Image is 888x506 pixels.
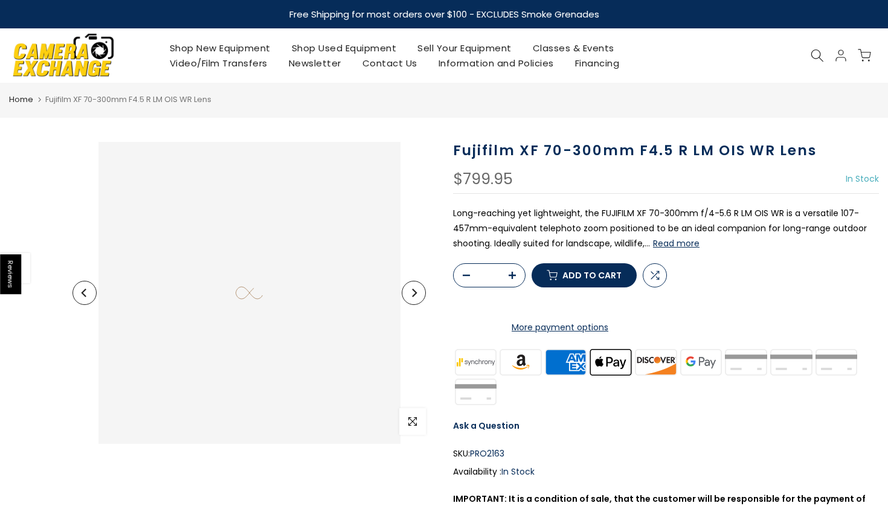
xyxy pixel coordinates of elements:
a: More payment options [453,320,667,335]
button: Next [402,281,426,305]
img: master [724,347,769,377]
div: $799.95 [453,171,513,187]
a: Shop New Equipment [159,40,281,56]
div: SKU: [453,446,879,461]
a: Classes & Events [522,40,625,56]
img: apple pay [588,347,634,377]
span: Fujifilm XF 70-300mm F4.5 R LM OIS WR Lens [45,94,211,105]
button: Read more [653,238,700,249]
span: In Stock [501,466,535,478]
img: synchrony [453,347,498,377]
a: Sell Your Equipment [407,40,523,56]
span: PRO2163 [470,446,504,461]
button: Add to cart [532,263,637,287]
img: american express [543,347,588,377]
button: Previous [72,281,97,305]
strong: Free Shipping for most orders over $100 - EXCLUDES Smoke Grenades [289,8,599,21]
a: Home [9,94,33,106]
span: Add to cart [562,271,622,280]
img: google pay [678,347,724,377]
img: amazon payments [498,347,544,377]
a: Information and Policies [428,56,564,71]
a: Ask a Question [453,420,520,432]
a: Financing [564,56,630,71]
a: Contact Us [352,56,428,71]
p: Long-reaching yet lightweight, the FUJIFILM XF 70-300mm f/4-5.6 R LM OIS WR is a versatile 107-45... [453,206,879,252]
img: paypal [769,347,814,377]
a: Newsletter [278,56,352,71]
img: shopify pay [814,347,859,377]
img: visa [453,377,498,406]
span: In Stock [846,173,879,185]
img: discover [634,347,679,377]
div: Availability : [453,464,879,479]
a: Video/Film Transfers [159,56,278,71]
h1: Fujifilm XF 70-300mm F4.5 R LM OIS WR Lens [453,142,879,159]
a: Shop Used Equipment [281,40,407,56]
